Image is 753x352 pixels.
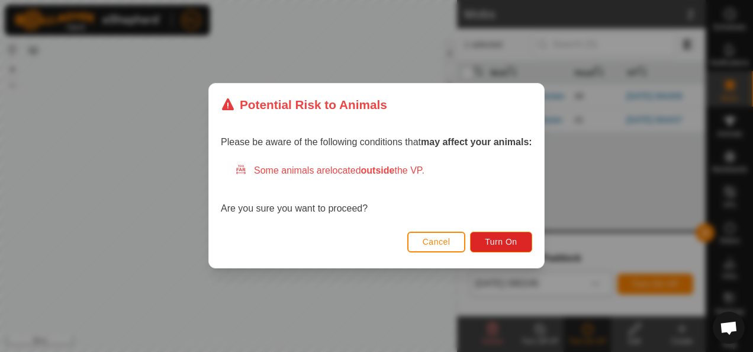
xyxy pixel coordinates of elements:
[421,137,532,148] strong: may affect your animals:
[485,238,517,247] span: Turn On
[221,137,532,148] span: Please be aware of the following conditions that
[330,166,424,176] span: located the VP.
[713,312,745,344] div: Open chat
[407,232,466,252] button: Cancel
[423,238,450,247] span: Cancel
[221,164,532,216] div: Are you sure you want to proceed?
[361,166,395,176] strong: outside
[235,164,532,178] div: Some animals are
[471,232,532,252] button: Turn On
[221,95,387,114] div: Potential Risk to Animals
